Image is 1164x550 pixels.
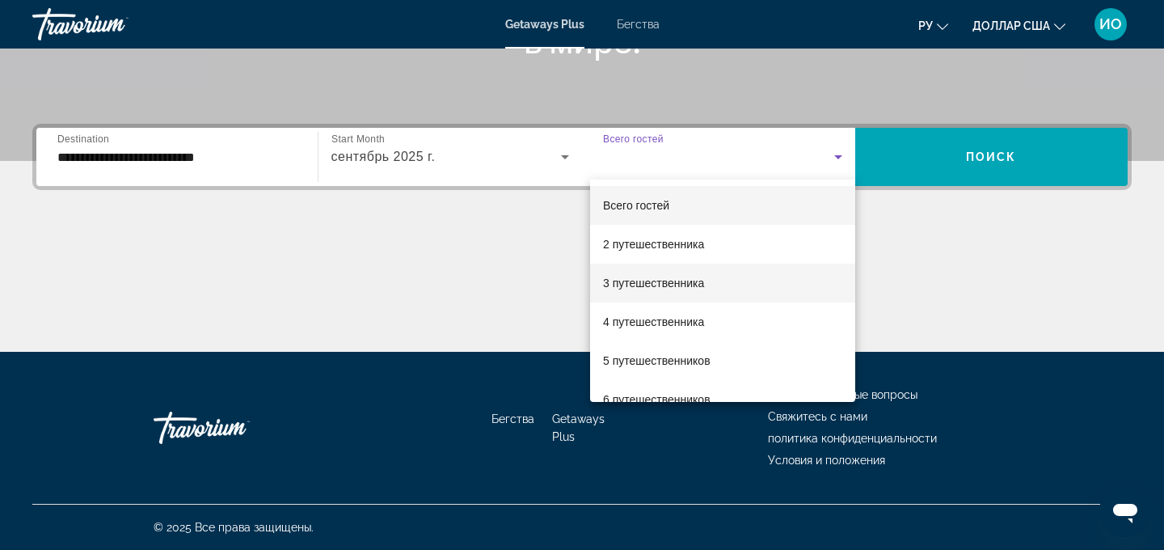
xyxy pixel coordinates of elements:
[603,199,669,212] font: Всего гостей
[603,315,704,328] font: 4 путешественника
[603,277,704,290] font: 3 путешественника
[1099,485,1151,537] iframe: Кнопка запуска окна обмена сообщениями
[603,354,711,367] font: 5 путешественников
[603,238,704,251] font: 2 путешественника
[603,393,711,406] font: 6 путешественников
